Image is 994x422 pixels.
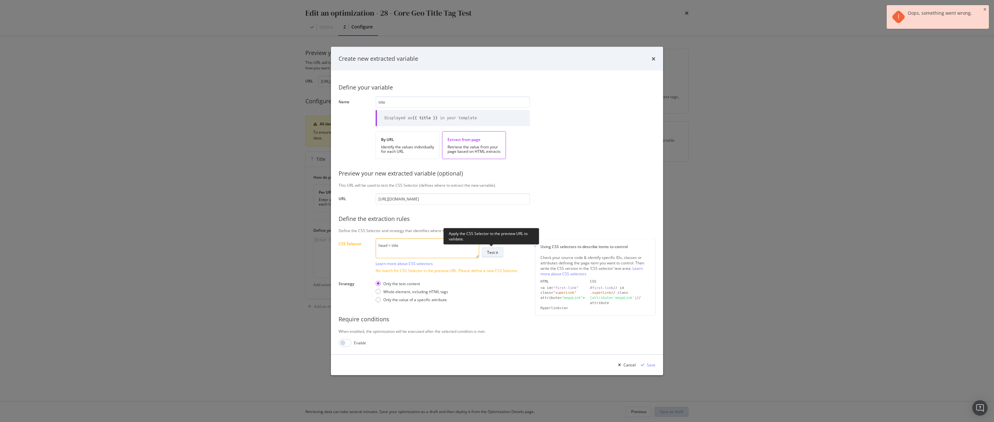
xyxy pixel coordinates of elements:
div: Only the value of a specific attribute [376,297,448,302]
label: CSS Selector [339,241,371,271]
button: Save [638,360,655,370]
div: // class [590,290,650,295]
div: CSS [590,279,650,284]
div: No match for CSS Selector in the preview URL. Please define a new CSS Selector. [376,268,530,273]
div: modal [331,47,663,375]
div: When enabled, the optimization will be executed after the selected conditon is met. [339,328,655,334]
div: Using CSS selectors to describe items to control [540,244,650,249]
div: Require conditions [339,315,655,324]
div: Define the extraction rules [339,215,655,223]
div: Open Intercom Messenger [972,400,988,416]
div: Define your variable [339,83,655,91]
div: By URL [381,137,434,142]
div: // id [590,285,650,290]
div: Only the value of a specific attribute [383,297,447,302]
div: Hyperlink</a> [540,305,585,310]
div: times [652,55,655,63]
div: Check your source code & identify specific IDs, classes or attributes defining the page item you ... [540,254,650,277]
div: Identify the values individually for each URL [381,145,434,153]
div: Save [647,362,655,368]
label: Strategy [339,281,371,303]
div: <a id= [540,285,585,290]
div: [attribute='megaLink'] [590,296,637,300]
div: Enable [354,340,366,346]
label: Name [339,99,371,124]
a: Learn more about CSS selectors [540,265,643,276]
button: Test it [482,247,503,257]
div: // attribute [590,295,650,305]
div: Apply the CSS Selector to the preview URL to validate. [443,228,539,245]
div: "first-link" [553,285,578,290]
div: attribute= > [540,295,585,305]
a: Learn more about CSS selectors [376,261,433,266]
div: .superLink [590,291,611,295]
div: class= [540,290,585,295]
div: Only the text content [376,281,448,286]
div: Whole element, including HTML tags [376,289,448,294]
div: Displayed as in your template [385,115,477,121]
b: {{ title }} [412,116,438,120]
button: Cancel [616,360,636,370]
div: This URL will be used to test the CSS Selector (defines where to extract the new variable). [339,183,655,188]
div: close toast [983,8,986,12]
div: Preview your new extracted variable (optional) [339,169,655,177]
div: Cancel [623,362,636,368]
label: URL [339,196,371,203]
textarea: head > title [376,238,479,258]
div: Only the text content [383,281,420,286]
div: #first-link [590,285,613,290]
div: Test it [487,250,498,255]
div: Define the CSS Selector and strategy that identifies where to extract the variable from your page. [339,228,655,233]
div: Create new extracted variable [339,55,418,63]
div: Extract from page [447,137,501,142]
div: Retrieve the value from your page based on HTML extracts [447,145,501,153]
div: Oops, something went wrong. [908,10,972,24]
div: "megaLink" [562,296,583,300]
div: HTML [540,279,585,284]
input: https://www.example.com [376,193,530,204]
div: "superLink" [553,291,577,295]
div: Whole element, including HTML tags [383,289,448,294]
